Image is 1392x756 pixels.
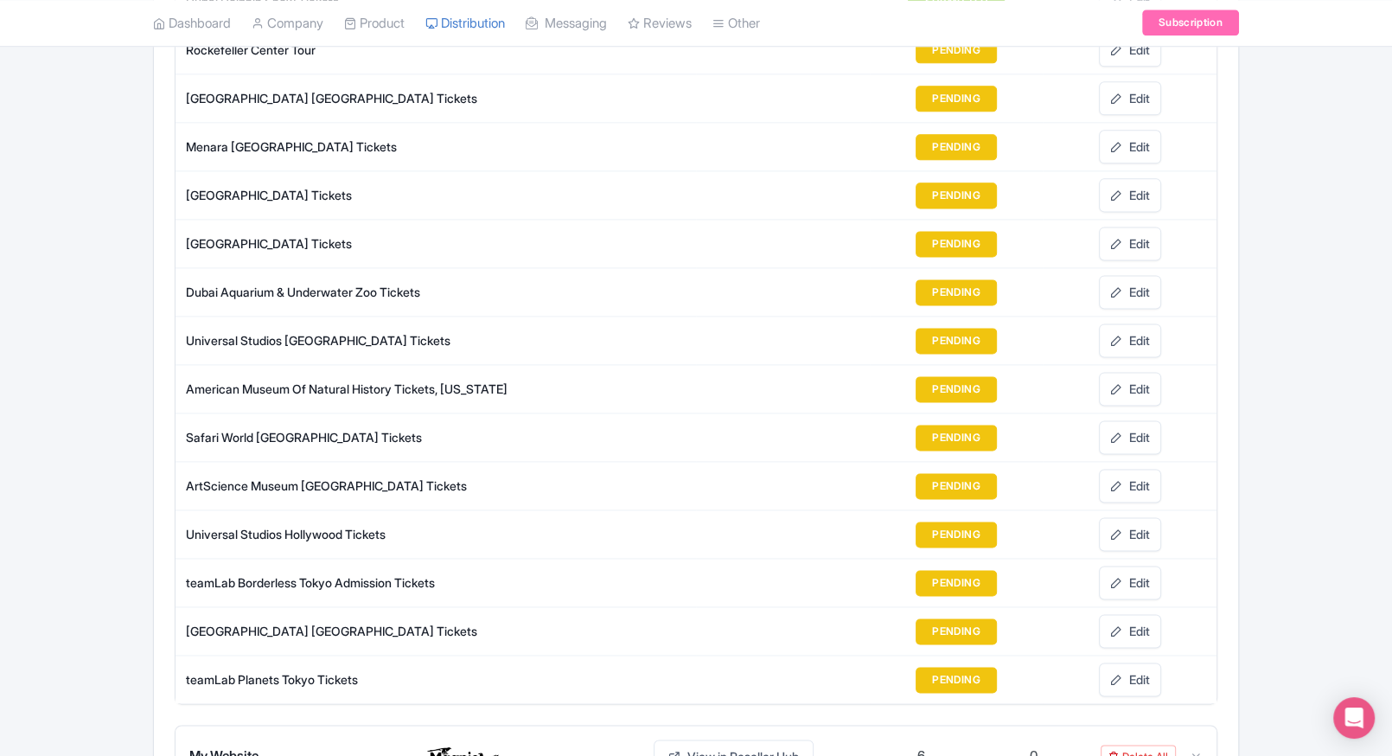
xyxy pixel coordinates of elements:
div: ArtScience Museum [GEOGRAPHIC_DATA] Tickets [186,477,695,495]
button: PENDING [916,618,997,644]
a: Edit [1099,372,1161,406]
div: Universal Studios [GEOGRAPHIC_DATA] Tickets [186,331,695,349]
button: PENDING [916,522,997,548]
div: American Museum Of Natural History Tickets, [US_STATE] [186,380,695,398]
button: PENDING [916,473,997,499]
a: Edit [1099,178,1161,212]
a: Subscription [1142,10,1239,36]
div: [GEOGRAPHIC_DATA] [GEOGRAPHIC_DATA] Tickets [186,89,695,107]
a: Edit [1099,614,1161,648]
div: teamLab Planets Tokyo Tickets [186,670,695,689]
div: Rockefeller Center Tour [186,41,695,59]
button: PENDING [916,134,997,160]
div: Open Intercom Messenger [1333,697,1375,739]
button: PENDING [916,667,997,693]
div: [GEOGRAPHIC_DATA] [GEOGRAPHIC_DATA] Tickets [186,622,695,640]
a: Edit [1099,420,1161,454]
a: Edit [1099,81,1161,115]
a: Edit [1099,227,1161,260]
button: PENDING [916,376,997,402]
a: Edit [1099,324,1161,357]
button: PENDING [916,279,997,305]
div: Safari World [GEOGRAPHIC_DATA] Tickets [186,428,695,446]
a: Edit [1099,663,1161,696]
a: Edit [1099,469,1161,503]
a: Edit [1099,275,1161,309]
div: teamLab Borderless Tokyo Admission Tickets [186,573,695,592]
a: Edit [1099,130,1161,163]
button: PENDING [916,425,997,451]
div: Dubai Aquarium & Underwater Zoo Tickets [186,283,695,301]
div: [GEOGRAPHIC_DATA] Tickets [186,186,695,204]
button: PENDING [916,37,997,63]
a: Edit [1099,33,1161,67]
a: Edit [1099,517,1161,551]
div: [GEOGRAPHIC_DATA] Tickets [186,234,695,253]
button: PENDING [916,86,997,112]
div: Menara [GEOGRAPHIC_DATA] Tickets [186,138,695,156]
button: PENDING [916,231,997,257]
button: PENDING [916,570,997,596]
div: Universal Studios Hollywood Tickets [186,525,695,543]
button: PENDING [916,183,997,208]
a: Edit [1099,566,1161,599]
button: PENDING [916,328,997,354]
